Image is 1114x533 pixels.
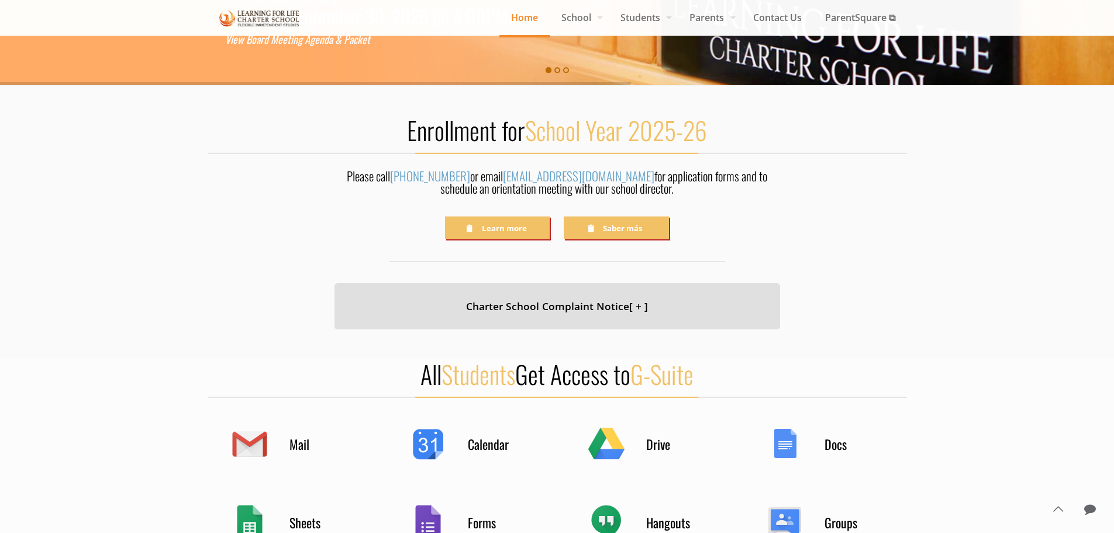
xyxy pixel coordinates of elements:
div: a [329,32,333,47]
a: Back to top icon [1046,497,1070,521]
div: Please call or email for application forms and to schedule an orientation meeting with our school... [334,170,780,201]
h4: Drive [646,436,705,452]
span: Parents [678,9,741,26]
h2: All Get Access to [208,359,907,389]
img: Home [219,8,300,29]
div: d [324,32,329,47]
h4: Hangouts [646,514,705,531]
div: e [315,32,319,47]
div: e [282,32,287,47]
span: G-Suite [630,356,694,392]
div: g [298,32,302,47]
div: P [344,32,349,47]
div: w [237,32,244,47]
div: e [278,32,282,47]
div: V [225,32,230,47]
div: c [353,32,357,47]
a: [PHONE_NUMBER] [390,167,470,185]
h4: Charter School Complaint Notice [349,298,765,315]
div: o [251,32,256,47]
a: [EMAIL_ADDRESS][DOMAIN_NAME] [503,167,654,185]
span: Students [442,356,515,392]
span: Students [609,9,678,26]
h4: Mail [289,436,348,452]
h4: Calendar [468,436,526,452]
h2: Enrollment for [208,115,907,145]
div: g [310,32,315,47]
div: k [357,32,362,47]
span: School [550,9,609,26]
div: A [305,32,310,47]
div: e [233,32,237,47]
span: Contact Us [741,9,813,26]
div: t [367,32,370,47]
a: View Board Meeting Agenda & Packet [225,32,370,47]
div: & [335,32,342,47]
h4: Docs [825,436,883,452]
div: M [271,32,278,47]
a: Saber más [564,216,668,239]
div: d [264,32,268,47]
div: e [362,32,367,47]
div: n [293,32,298,47]
div: t [287,32,291,47]
div: a [349,32,353,47]
span: School Year 2025-26 [525,112,707,148]
div: B [246,32,251,47]
span: Home [499,9,550,26]
a: Learn more [445,216,550,239]
div: i [230,32,233,47]
h4: Forms [468,514,526,531]
div: a [256,32,260,47]
span: [ + ] [629,299,648,313]
div: i [291,32,293,47]
span: ParentSquare ⧉ [813,9,907,26]
h4: Groups [825,514,883,531]
div: n [319,32,324,47]
div: r [260,32,264,47]
h4: Sheets [289,514,348,531]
